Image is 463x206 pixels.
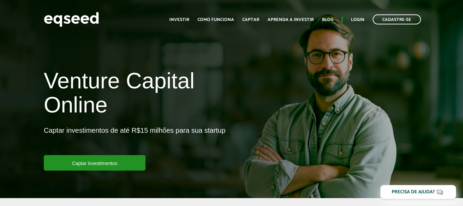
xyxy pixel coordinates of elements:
h1: Venture Capital Online [44,69,227,121]
a: Cadastre-se [373,14,421,24]
img: EqSeed [44,10,99,29]
a: Investir [169,18,189,22]
a: Aprenda a investir [268,18,314,22]
a: Captar [242,18,259,22]
a: Blog [322,18,333,22]
a: Captar investimentos [44,155,146,171]
p: Captar investimentos de até R$15 milhões para sua startup [44,126,225,155]
a: Como funciona [198,18,234,22]
a: Login [351,18,364,22]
